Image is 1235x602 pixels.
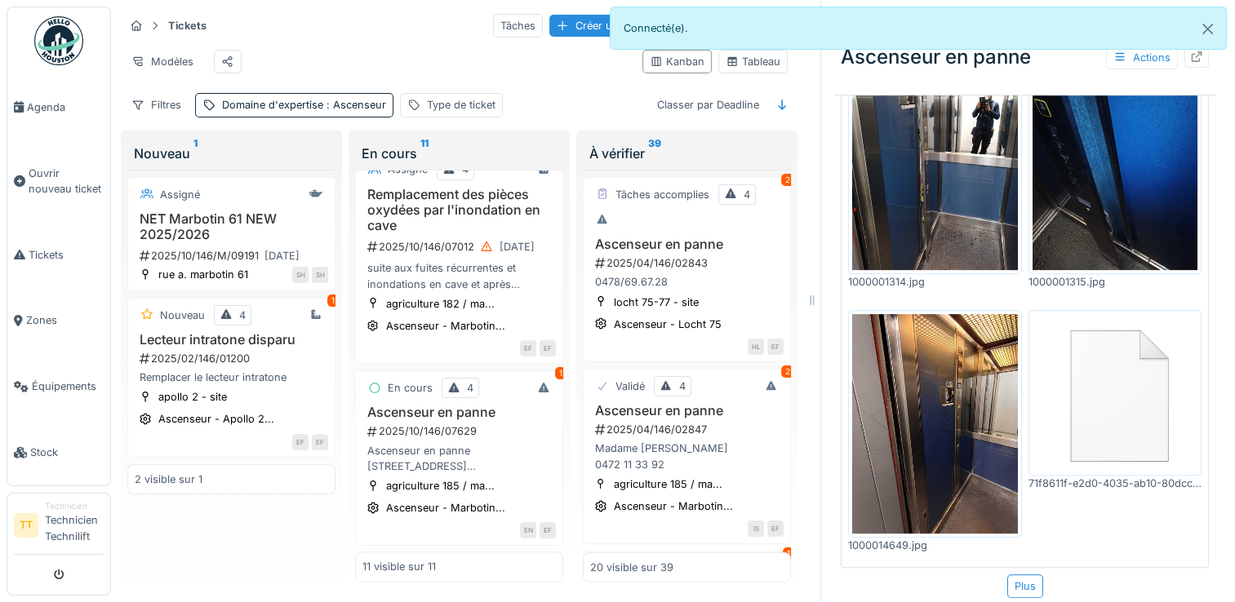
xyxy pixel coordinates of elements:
li: Technicien Technilift [45,500,104,551]
a: Stock [7,419,110,485]
div: Classer par Deadline [650,93,766,117]
a: Zones [7,288,110,354]
div: Assigné [388,162,428,177]
strong: Tickets [162,18,213,33]
sup: 1 [193,144,198,163]
div: 1000014649.jpg [848,538,1022,553]
div: 1 [555,367,566,379]
div: HL [748,339,764,355]
div: Nouveau [160,308,205,323]
div: agriculture 182 / ma... [386,296,495,312]
div: rue a. marbotin 61 [158,267,248,282]
div: 2 visible sur 1 [135,471,202,487]
div: EN [520,522,536,538]
h3: Lecteur intratone disparu [135,332,328,347]
div: 4 [679,378,686,394]
img: 1uvpbnl0m15b396ko31z70srocs5 [1033,51,1198,271]
span: Zones [26,312,104,328]
h3: Remplacement des pièces oxydées par l'inondation en cave [362,187,556,234]
div: Domaine d'expertise [222,97,386,113]
div: Ascenseur - Apollo 2... [158,411,274,427]
div: 1 [783,547,794,560]
span: Agenda [27,100,104,115]
a: Équipements [7,353,110,419]
div: apollo 2 - site [158,389,227,405]
div: 0478/69.67.28 [590,274,784,290]
div: Madame [PERSON_NAME] 0472 11 33 92 [590,440,784,471]
div: Technicien [45,500,104,512]
div: 1 [327,294,339,307]
span: Tickets [29,247,104,263]
div: Filtres [124,93,189,117]
div: 20 visible sur 39 [590,560,673,575]
div: [DATE] [264,248,300,263]
div: Validé [615,378,645,394]
a: Tickets [7,222,110,288]
div: EF [292,434,309,450]
span: : Ascenseur [323,99,386,111]
h3: Ascenseur en panne [590,403,784,418]
div: Ascenseur - Marbotin... [386,500,505,516]
div: En cours [362,144,557,163]
div: 2 [781,365,794,378]
div: 4 [467,380,473,396]
div: EF [767,520,784,537]
sup: 11 [420,144,429,163]
div: Tâches accomplies [615,187,709,202]
div: suite aux fuites récurrentes et inondations en cave et après nettoyage et curage (voir DI 2025/04... [362,260,556,291]
a: Ouvrir nouveau ticket [7,140,110,222]
button: Close [1189,7,1226,51]
div: 11 visible sur 11 [362,560,436,575]
div: 2025/04/146/02843 [593,255,784,271]
h3: Ascenseur en panne [362,405,556,420]
sup: 39 [648,144,661,163]
h3: NET Marbotin 61 NEW 2025/2026 [135,211,328,242]
div: Connecté(e). [610,7,1228,50]
div: 2025/10/146/07012 [366,237,556,257]
img: Badge_color-CXgf-gQk.svg [34,16,83,65]
div: Ascenseur en panne [834,36,1215,78]
div: 2 [781,174,794,186]
div: IS [748,520,764,537]
div: 2025/10/146/M/09191 [138,246,328,266]
li: TT [14,513,38,538]
div: Type de ticket [427,97,495,113]
div: 2025/04/146/02847 [593,422,784,437]
a: TT TechnicienTechnicien Technilift [14,500,104,555]
div: Tâches [493,14,543,38]
div: Modèles [124,50,201,73]
div: 4 [744,187,750,202]
div: agriculture 185 / ma... [614,476,722,492]
div: Ascenseur - Marbotin... [386,318,505,334]
div: EF [312,434,328,450]
span: Équipements [32,378,104,394]
div: 71f8611f-e2d0-4035-ab10-80dcc5957859.MP4 [1028,476,1202,491]
div: [DATE] [500,239,535,255]
div: 4 [462,162,469,177]
div: Kanban [650,54,704,69]
div: 2025/10/146/07629 [366,423,556,439]
div: EF [767,339,784,355]
div: SH [312,267,328,283]
div: En cours [388,380,433,396]
div: SH [292,267,309,283]
div: Ascenseur - Marbotin... [614,498,733,514]
div: EF [540,522,556,538]
img: 0c3ad3ltgnyix8u7f4l2fwqoaagq [852,314,1018,534]
div: Créer un ticket [549,15,655,37]
div: Tableau [726,54,780,69]
div: Ascenseur en panne [STREET_ADDRESS][PERSON_NAME]. Le panneau à l'intérieur de l'ascenseur est com... [362,443,556,474]
div: 1000001315.jpg [1028,274,1202,290]
div: Assigné [160,187,200,202]
span: Ouvrir nouveau ticket [29,166,104,197]
div: Nouveau [134,144,329,163]
div: 4 [239,308,246,323]
div: locht 75-77 - site [614,294,699,310]
div: Plus [1007,574,1043,598]
div: À vérifier [589,144,784,163]
h3: Ascenseur en panne [590,237,784,252]
a: Agenda [7,74,110,140]
div: Ascenseur - Locht 75 [614,316,722,332]
span: Stock [30,445,104,460]
img: l5z7jsvzwdo1m1f3lovfg0j22xbw [852,51,1018,271]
